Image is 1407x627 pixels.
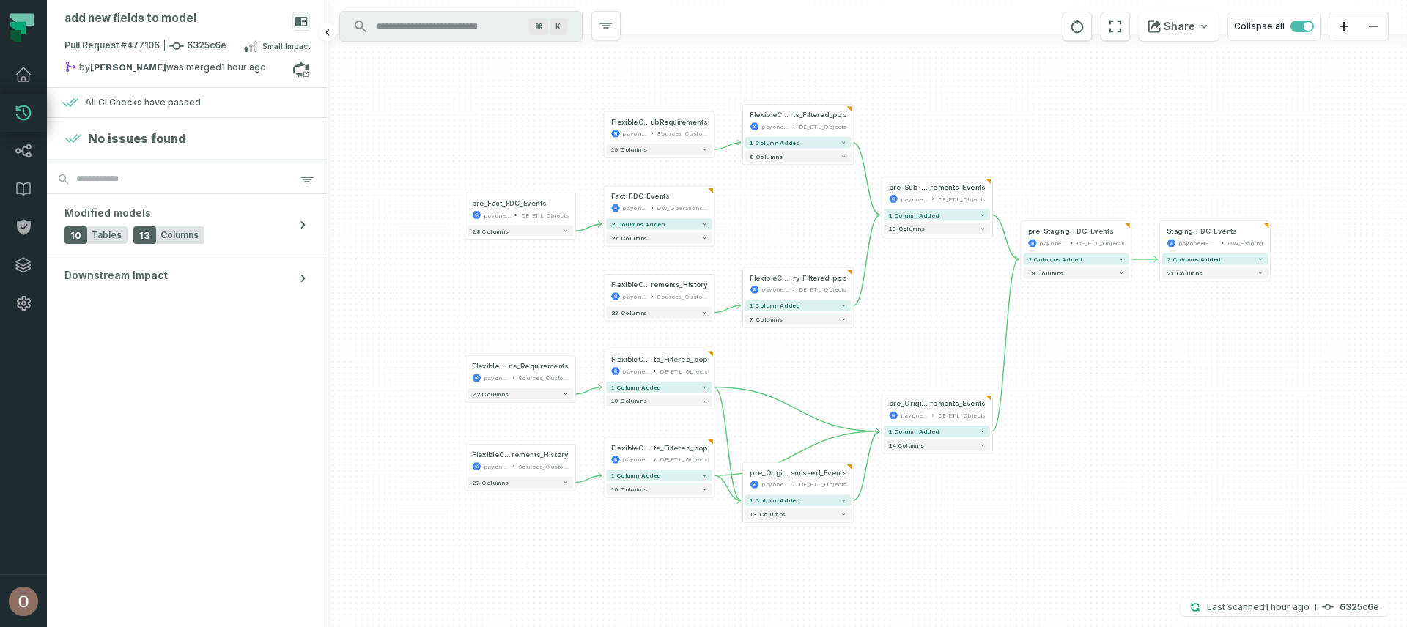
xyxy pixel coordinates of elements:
[1167,227,1237,237] div: Staging_FDC_Events
[901,411,928,420] div: payoneer-prod-eu-svc-data-016f
[1181,598,1388,616] button: Last scanned[DATE] 12:29:03 PM6325c6e
[622,129,648,138] div: payoneer-prod-eu-svc-data-016f
[319,23,336,41] button: Hide browsing panel
[714,143,741,149] g: Edge from 2ee7d30b4465845fb1ba29f9abda4db6 to 1e85bf90b7c8696ae76ddff595faaf95
[657,204,707,213] div: DW_Operations_FDC
[509,362,568,371] span: ns_Requirements
[472,390,508,397] span: 22 columns
[575,387,602,393] g: Edge from cae63de73cf17ce343b0a0cacf11e2a6 to 39e8ffbaf3409ac95d1c62cda9f820f1
[622,366,650,376] div: payoneer-prod-eu-svc-data-016f
[750,111,846,120] div: FlexibleCollections_SubRequirements_Filtered_pop
[575,224,602,231] g: Edge from 0b993a7e7d04d6a22eb75167902bd695 to 0837c010f9d687f8486bfd39cdcaaa48
[611,281,708,290] div: FlexibleCollections_SubRequirements_History
[793,273,846,283] span: ry_Filtered_pop
[761,480,789,489] div: payoneer-prod-eu-svc-data-016f
[611,281,651,290] span: FlexibleCollections_SubRequi
[64,39,226,53] span: Pull Request #477106 6325c6e
[714,305,741,312] g: Edge from fee31af32ba147fe0e176067f9c49ac8 to 2b2273ac0ffaf4588ca67dbc90fb835f
[521,210,569,220] div: DE_ETL_Objects
[1028,270,1064,276] span: 19 columns
[889,399,986,409] div: pre_Origin_Requirements_Events
[292,61,310,78] a: View on azure_repos
[660,366,707,376] div: DE_ETL_Objects
[889,183,986,193] div: pre_Sub_Requirements_Events
[750,273,846,283] div: FlexibleCollections_SubRequirements_History_Filtered_pop
[472,362,569,371] div: FlexibleCollections_Requirements
[750,273,793,283] span: FlexibleCollections_SubRequirements_Histo
[750,468,791,478] span: pre_Origin_Requirements_Closed_Di
[518,461,569,471] div: Sources_CustomerSupport
[992,259,1019,431] g: Edge from ce528edfa69e723b0f28619a568f2b96 to d066484cc73f2cfe93dea78ea8ac7acf
[484,374,509,383] div: payoneer-prod-eu-svc-data-016f
[64,268,168,283] span: Downstream Impact
[660,455,707,464] div: DE_ETL_Objects
[654,443,708,453] span: te_Filtered_pop
[889,226,925,232] span: 13 columns
[529,18,548,35] span: Press ⌘ + K to focus the search bar
[853,215,879,305] g: Edge from 2b2273ac0ffaf4588ca67dbc90fb835f to 1346358f41073c88c35ee131b41e4c14
[714,387,880,431] g: Edge from 39e8ffbaf3409ac95d1c62cda9f820f1 to ce528edfa69e723b0f28619a568f2b96
[889,399,930,409] span: pre_Origin_Requi
[938,411,986,420] div: DE_ETL_Objects
[657,292,707,301] div: Sources_CustomerSupport
[90,63,166,72] strong: Michael Chernitsky (michaelche@payoneer.com)
[611,234,647,241] span: 27 columns
[651,281,708,290] span: rements_History
[1359,12,1388,41] button: zoom out
[1077,239,1124,248] div: DE_ETL_Objects
[750,316,782,322] span: 7 columns
[657,129,707,138] div: Sources_CustomerSupport
[64,226,87,244] span: 10
[799,285,846,294] div: DE_ETL_Objects
[512,450,569,460] span: rements_History
[611,384,661,390] span: 1 column added
[550,18,567,35] span: Press ⌘ + K to focus the search bar
[518,374,569,383] div: Sources_CustomerSupport
[88,130,186,147] h4: No issues found
[472,362,509,371] span: FlexibleCollectio
[750,303,799,309] span: 1 column added
[938,194,986,204] div: DE_ETL_Objects
[1227,12,1321,41] button: Collapse all
[853,143,879,215] g: Edge from 1e85bf90b7c8696ae76ddff595faaf95 to 1346358f41073c88c35ee131b41e4c14
[611,443,708,453] div: FlexibleCollections_Requirements_History_Current_State_Filtered_pop
[64,61,292,78] div: by was merged
[651,117,708,127] span: ubRequirements
[1340,603,1379,612] h4: 6325c6e
[472,228,508,234] span: 28 columns
[64,12,196,26] div: add new fields to model
[85,97,201,108] div: All CI Checks have passed
[484,210,512,220] div: payoneer-prod-eu-svc-data-016f
[793,111,846,120] span: ts_Filtered_pop
[889,212,939,218] span: 1 column added
[622,455,650,464] div: payoneer-prod-eu-svc-data-016f
[1028,227,1114,237] div: pre_Staging_FDC_Events
[611,355,708,365] div: FlexibleCollections_Requirements_Current_State_Filtered_pop
[47,194,328,256] button: Modified models10Tables13Columns
[472,479,508,486] span: 27 columns
[1139,12,1219,41] button: Share
[575,475,602,482] g: Edge from 292cf404c62680ef8b515bffa113eba1 to 752c0f22fef477c8c4caa79270af09b0
[611,486,647,492] span: 10 columns
[750,139,799,146] span: 1 column added
[472,450,569,460] div: FlexibleCollections_Requirements_History
[1265,601,1310,612] relative-time: Sep 4, 2025, 12:29 PM GMT+3
[799,480,846,489] div: DE_ETL_Objects
[611,443,654,453] span: FlexibleCollections_Requirements_History_Current_Sta
[611,220,665,227] span: 2 columns added
[1167,256,1221,262] span: 2 columns added
[889,428,939,434] span: 1 column added
[622,204,648,213] div: payoneer-prod-eu-svc-data-016f
[611,117,651,127] span: FlexibleCollections_S
[9,587,38,616] img: avatar of Omer Nahum
[901,194,928,204] div: payoneer-prod-eu-svc-data-016f
[622,292,648,301] div: payoneer-prod-eu-svc-data-016f
[761,122,789,131] div: payoneer-prod-eu-svc-data-016f
[750,497,799,504] span: 1 column added
[1329,12,1359,41] button: zoom in
[1028,256,1082,262] span: 2 columns added
[799,122,846,131] div: DE_ETL_Objects
[853,431,879,500] g: Edge from 1205368dca688964fce34405014c6047 to ce528edfa69e723b0f28619a568f2b96
[750,468,846,478] div: pre_Origin_Requirements_Closed_Dismissed_Events
[791,468,846,478] span: smissed_Events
